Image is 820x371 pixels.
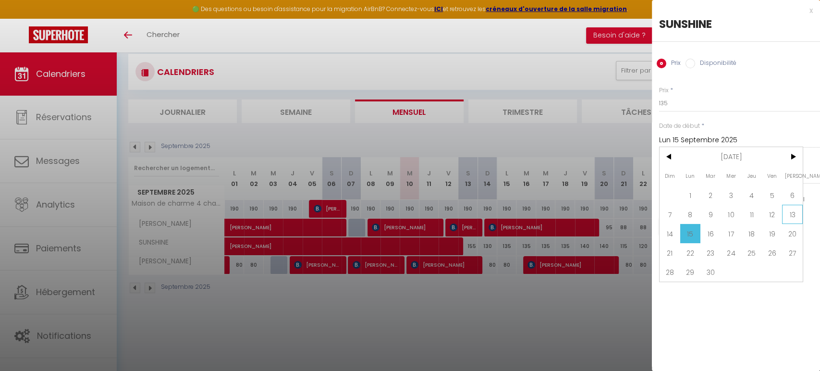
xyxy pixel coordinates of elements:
div: x [652,5,813,16]
span: 17 [721,224,742,243]
span: 13 [782,205,803,224]
div: SUNSHINE [659,16,813,32]
span: 10 [721,205,742,224]
span: 26 [762,243,783,262]
span: 28 [660,262,680,282]
span: 15 [680,224,701,243]
span: 20 [782,224,803,243]
span: 24 [721,243,742,262]
span: Lun [680,166,701,185]
span: 12 [762,205,783,224]
label: Prix [659,86,669,95]
span: 1 [680,185,701,205]
span: > [782,147,803,166]
button: Ouvrir le widget de chat LiveChat [8,4,37,33]
span: 23 [700,243,721,262]
span: 11 [741,205,762,224]
span: 16 [700,224,721,243]
span: 8 [680,205,701,224]
span: 30 [700,262,721,282]
label: Prix [666,59,681,69]
span: 25 [741,243,762,262]
span: 18 [741,224,762,243]
span: Mar [700,166,721,185]
span: 5 [762,185,783,205]
span: 9 [700,205,721,224]
span: 3 [721,185,742,205]
span: Jeu [741,166,762,185]
span: Mer [721,166,742,185]
span: Dim [660,166,680,185]
span: 27 [782,243,803,262]
span: 6 [782,185,803,205]
span: 2 [700,185,721,205]
span: < [660,147,680,166]
span: Ven [762,166,783,185]
span: [PERSON_NAME] [782,166,803,185]
span: [DATE] [680,147,783,166]
label: Date de début [659,122,700,131]
label: Disponibilité [695,59,736,69]
span: 21 [660,243,680,262]
span: 29 [680,262,701,282]
span: 22 [680,243,701,262]
span: 7 [660,205,680,224]
span: 14 [660,224,680,243]
span: 4 [741,185,762,205]
span: 19 [762,224,783,243]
